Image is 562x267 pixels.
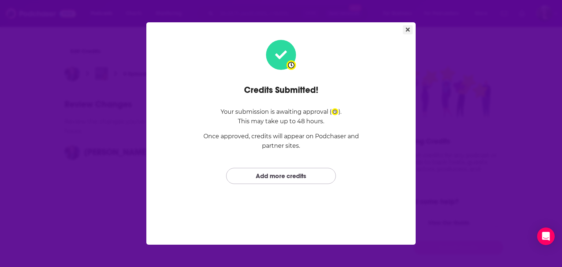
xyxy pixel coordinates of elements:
p: Once approved, credits will appear on Podchaser and partner sites. [196,132,366,150]
p: Your submission is awaiting approval ( ). [196,107,366,117]
div: Open Intercom Messenger [537,227,555,245]
a: Add more credits [226,168,336,184]
p: Credits Submitted! [244,84,318,95]
p: This may take up to 48 hours. [196,117,366,126]
button: Close [403,25,413,34]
